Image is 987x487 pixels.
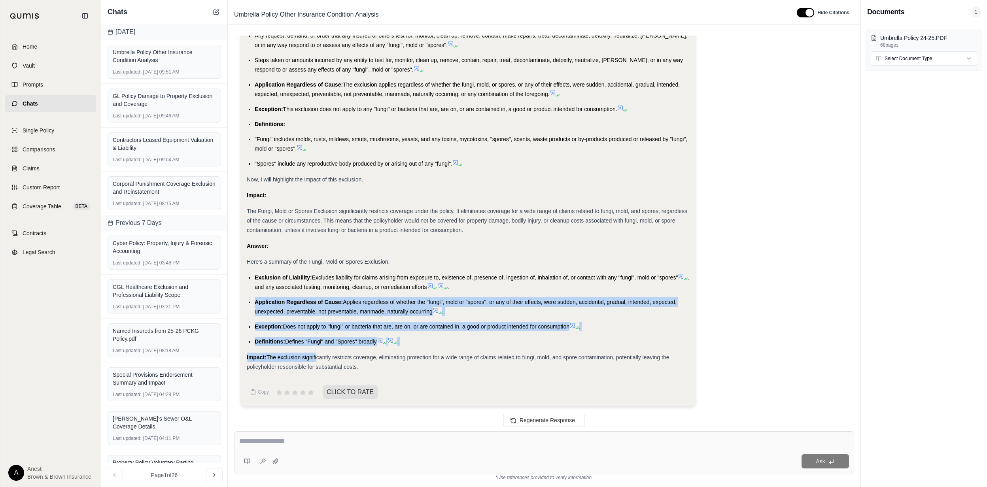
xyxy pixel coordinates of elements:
div: [DATE] 09:04 AM [113,157,216,163]
span: . [397,338,399,345]
strong: Answer: [247,243,268,249]
div: [DATE] 08:15 AM [113,200,216,207]
div: Special Provisions Endorsement Summary and Impact [113,371,216,387]
span: Last updated: [113,391,142,398]
span: . [579,323,580,330]
span: Contracts [23,229,46,237]
div: Cyber Policy: Property, Injury & Forensic Accounting [113,239,216,255]
span: This exclusion does not apply to any "fungi" or bacteria that are, are on, or are contained in, a... [283,106,617,112]
span: Comparisons [23,145,55,153]
span: Last updated: [113,157,142,163]
div: [DATE] 08:18 AM [113,347,216,354]
div: A [8,465,24,481]
span: Single Policy [23,126,54,134]
div: [DATE] 09:51 AM [113,69,216,75]
h3: Documents [867,6,904,17]
strong: Impact: [247,354,267,361]
a: Legal Search [5,243,96,261]
a: Chats [5,95,96,112]
span: Regenerate Response [520,417,575,423]
div: Named Insureds from 25-26 PCKG Policy.pdf [113,327,216,343]
div: Contractors Leased Equipment Valuation & Liability [113,136,216,152]
div: Edit Title [231,8,787,21]
a: Claims [5,160,96,177]
span: Exception: [255,323,283,330]
span: Last updated: [113,347,142,354]
span: Prompts [23,81,43,89]
a: Coverage TableBETA [5,198,96,215]
button: Ask [802,454,849,468]
span: Last updated: [113,260,142,266]
span: Definitions: [255,338,285,345]
span: Last updated: [113,69,142,75]
span: . [447,284,449,290]
span: Here's a summary of the Fungi, Mold or Spores Exclusion: [247,259,390,265]
div: [PERSON_NAME]'s Sewer O&L Coverage Details [113,415,216,430]
span: CLICK TO RATE [323,385,378,399]
div: Umbrella Policy Other Insurance Condition Analysis [113,48,216,64]
span: Excludes liability for claims arising from exposure to, existence of, presence of, ingestion of, ... [312,274,678,281]
span: Copy [258,389,269,395]
span: Exclusion of Liability: [255,274,312,281]
button: New Chat [212,7,221,17]
p: Umbrella Policy 24-25.PDF [880,34,977,42]
span: Legal Search [23,248,55,256]
div: Corporal Punishment Coverage Exclusion and Reinstatement [113,180,216,196]
span: 1 [971,6,981,17]
span: Brown & Brown Insurance [27,473,91,481]
span: "Fungi" includes molds, rusts, mildews, smuts, mushrooms, yeasts, and any toxins, mycotoxins, "sp... [255,136,687,152]
div: [DATE] [101,24,227,40]
span: Vault [23,62,35,70]
a: Contracts [5,225,96,242]
span: Anesti [27,465,91,473]
div: Previous 7 Days [101,215,227,231]
button: Umbrella Policy 24-25.PDF68pages [871,34,977,48]
span: Last updated: [113,304,142,310]
span: Last updated: [113,435,142,442]
span: Definitions: [255,121,285,127]
span: Exception: [255,106,283,112]
span: The exclusion significantly restricts coverage, eliminating protection for a wide range of claims... [247,354,669,370]
span: Umbrella Policy Other Insurance Condition Analysis [231,8,382,21]
button: Copy [247,384,272,400]
span: Claims [23,164,40,172]
span: Ask [816,458,825,464]
span: Applies regardless of whether the "fungi", mold or "spores", or any of their effects, were sudden... [255,299,677,315]
span: , and any associated testing, monitoring, cleanup, or remediation efforts [255,274,689,290]
div: CGL Healthcare Exclusion and Professional Liability Scope [113,283,216,299]
span: Last updated: [113,200,142,207]
div: Property Policy Voluntary Parting Exclusion Coverage [113,459,216,474]
span: BETA [73,202,90,210]
a: Single Policy [5,122,96,139]
span: Last updated: [113,113,142,119]
div: *Use references provided to verify information. [234,474,854,481]
span: Does not apply to "fungi" or bacteria that are, are on, or are contained in, a good or product in... [283,323,569,330]
img: Qumis Logo [10,13,40,19]
span: Steps taken or amounts incurred by any entity to test for, monitor, clean up, remove, contain, re... [255,57,683,73]
span: The exclusion applies regardless of whether the fungi, mold, or spores, or any of their effects, ... [255,81,680,97]
span: Now, I will highlight the impact of this exclusion. [247,176,363,183]
span: "Spores" include any reproductive body produced by or arising out of any "fungi". [255,160,452,167]
button: Collapse sidebar [79,9,91,22]
a: Vault [5,57,96,74]
span: Page 1 of 26 [151,471,178,479]
div: [DATE] 04:28 PM [113,391,216,398]
div: [DATE] 03:48 PM [113,260,216,266]
div: [DATE] 09:46 AM [113,113,216,119]
span: Chats [108,6,127,17]
button: Regenerate Response [503,414,585,427]
a: Custom Report [5,179,96,196]
p: 68 pages [880,42,977,48]
span: Defines "Fungi" and "Spores" broadly [285,338,377,345]
span: . [442,308,444,315]
span: Any request, demand, or order that any insured or others test for, monitor, clean up, remove, con... [255,32,688,48]
span: Coverage Table [23,202,61,210]
span: Hide Citations [817,9,849,16]
span: Custom Report [23,183,60,191]
div: [DATE] 03:31 PM [113,304,216,310]
a: Home [5,38,96,55]
span: The Fungi, Mold or Spores Exclusion significantly restricts coverage under the policy. It elimina... [247,208,687,233]
div: GL Policy Damage to Property Exclusion and Coverage [113,92,216,108]
span: Application Regardless of Cause: [255,299,343,305]
a: Prompts [5,76,96,93]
